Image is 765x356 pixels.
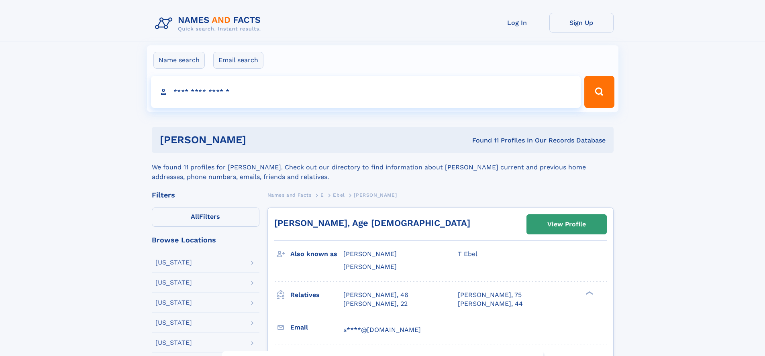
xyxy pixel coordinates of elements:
[527,215,606,234] a: View Profile
[155,299,192,306] div: [US_STATE]
[290,321,343,334] h3: Email
[343,299,408,308] a: [PERSON_NAME], 22
[160,135,359,145] h1: [PERSON_NAME]
[274,218,470,228] a: [PERSON_NAME], Age [DEMOGRAPHIC_DATA]
[155,259,192,266] div: [US_STATE]
[343,263,397,271] span: [PERSON_NAME]
[155,319,192,326] div: [US_STATE]
[151,76,581,108] input: search input
[153,52,205,69] label: Name search
[359,136,606,145] div: Found 11 Profiles In Our Records Database
[458,291,522,299] a: [PERSON_NAME], 75
[343,291,408,299] a: [PERSON_NAME], 46
[547,215,586,234] div: View Profile
[320,190,324,200] a: E
[155,340,192,346] div: [US_STATE]
[155,279,192,286] div: [US_STATE]
[267,190,312,200] a: Names and Facts
[290,288,343,302] h3: Relatives
[213,52,263,69] label: Email search
[584,290,594,295] div: ❯
[549,13,614,33] a: Sign Up
[458,250,477,258] span: T Ebel
[333,192,345,198] span: Ebel
[290,247,343,261] h3: Also known as
[191,213,199,220] span: All
[320,192,324,198] span: E
[458,299,523,308] a: [PERSON_NAME], 44
[152,153,614,182] div: We found 11 profiles for [PERSON_NAME]. Check out our directory to find information about [PERSON...
[584,76,614,108] button: Search Button
[152,236,259,244] div: Browse Locations
[354,192,397,198] span: [PERSON_NAME]
[152,191,259,199] div: Filters
[343,250,397,258] span: [PERSON_NAME]
[485,13,549,33] a: Log In
[333,190,345,200] a: Ebel
[152,207,259,227] label: Filters
[152,13,267,35] img: Logo Names and Facts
